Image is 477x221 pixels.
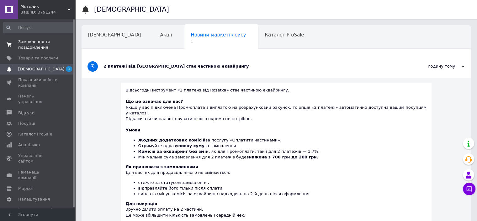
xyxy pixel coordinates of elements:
b: повну суму [178,143,204,148]
span: Панель управління [18,93,58,105]
li: , як для Пром-оплати, так і для 2 платежів — 1,7%, [138,149,427,154]
span: Гаманець компанії [18,169,58,181]
span: Управління сайтом [18,153,58,164]
div: Ваш ID: 3791244 [20,9,75,15]
b: Комісія за еквайринг без змін [138,149,209,154]
div: 2 платежі від [GEOGRAPHIC_DATA] стає частиною еквайрингу [103,64,402,69]
span: Акції [160,32,172,38]
span: Відгуки [18,110,34,116]
div: Якщо у вас підключена Пром-оплата з виплатою на розрахунковий рахунок, то опція «2 платежі» автом... [126,99,427,122]
span: Новини маркетплейсу [191,32,246,38]
button: Чат з покупцем [463,183,475,195]
span: 1 [191,39,246,44]
b: знижена з 700 грн до 200 грн. [246,155,318,159]
span: Замовлення та повідомлення [18,39,58,50]
li: стежте за статусом замовлення; [138,180,427,185]
b: Умови [126,128,140,132]
li: за послугу «Оплатити частинами». [138,137,427,143]
h1: [DEMOGRAPHIC_DATA] [94,6,169,13]
div: Відсьогодні інструмент «2 платежі від Rozetka» стає частиною еквайрингу. [126,87,427,99]
span: Маркет [18,186,34,191]
div: годину тому [402,64,464,69]
li: виплата (мінус комісія за еквайринг) надходить на 2-й день після оформлення. [138,191,427,197]
span: Показники роботи компанії [18,77,58,88]
span: Товари та послуги [18,55,58,61]
span: Аналітика [18,142,40,148]
b: Для покупців [126,201,157,206]
b: Жодних додаткових комісій [138,138,206,142]
span: [DEMOGRAPHIC_DATA] [88,32,141,38]
div: Для вас, як для продавця, нічого не змінюється: [126,164,427,197]
span: [DEMOGRAPHIC_DATA] [18,66,65,72]
b: Як працювати з замовленнями [126,164,198,169]
b: Що це означає для вас? [126,99,183,104]
span: 1 [66,66,72,72]
span: Налаштування [18,196,50,202]
span: Метелик [20,4,67,9]
input: Пошук [3,22,74,33]
li: Отримуйте одразу за замовлення [138,143,427,149]
span: Каталог ProSale [265,32,304,38]
span: Каталог ProSale [18,131,52,137]
span: Покупці [18,121,35,126]
li: відправляйте його тільки після оплати; [138,185,427,191]
li: Мінімальна сума замовлення для 2 платежів буде [138,154,427,160]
